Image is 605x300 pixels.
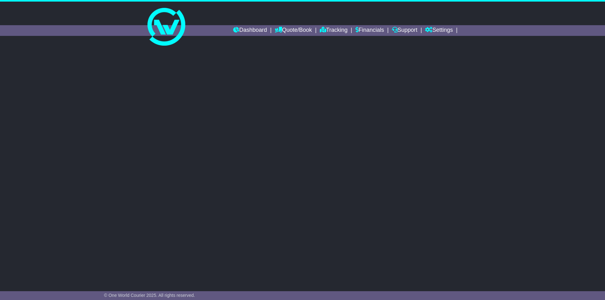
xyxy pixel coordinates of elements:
span: © One World Courier 2025. All rights reserved. [104,293,195,298]
a: Financials [355,25,384,36]
a: Support [392,25,418,36]
a: Settings [425,25,453,36]
a: Dashboard [233,25,267,36]
a: Quote/Book [275,25,312,36]
a: Tracking [320,25,348,36]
